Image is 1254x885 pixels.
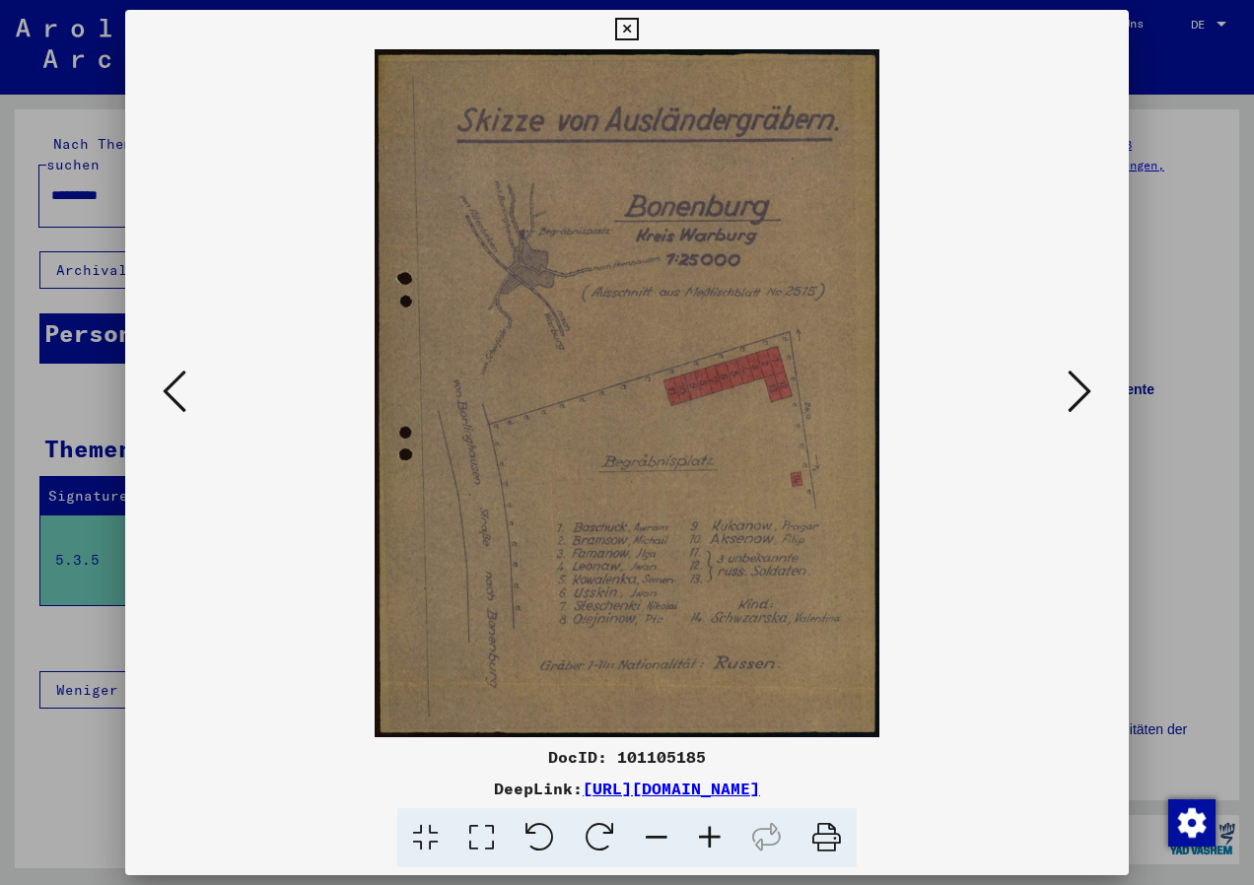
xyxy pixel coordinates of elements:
[1168,799,1216,847] img: Zustimmung ändern
[125,745,1129,769] div: DocID: 101105185
[583,779,760,798] a: [URL][DOMAIN_NAME]
[125,777,1129,800] div: DeepLink:
[192,49,1062,737] img: 001.jpg
[1167,798,1215,846] div: Zustimmung ändern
